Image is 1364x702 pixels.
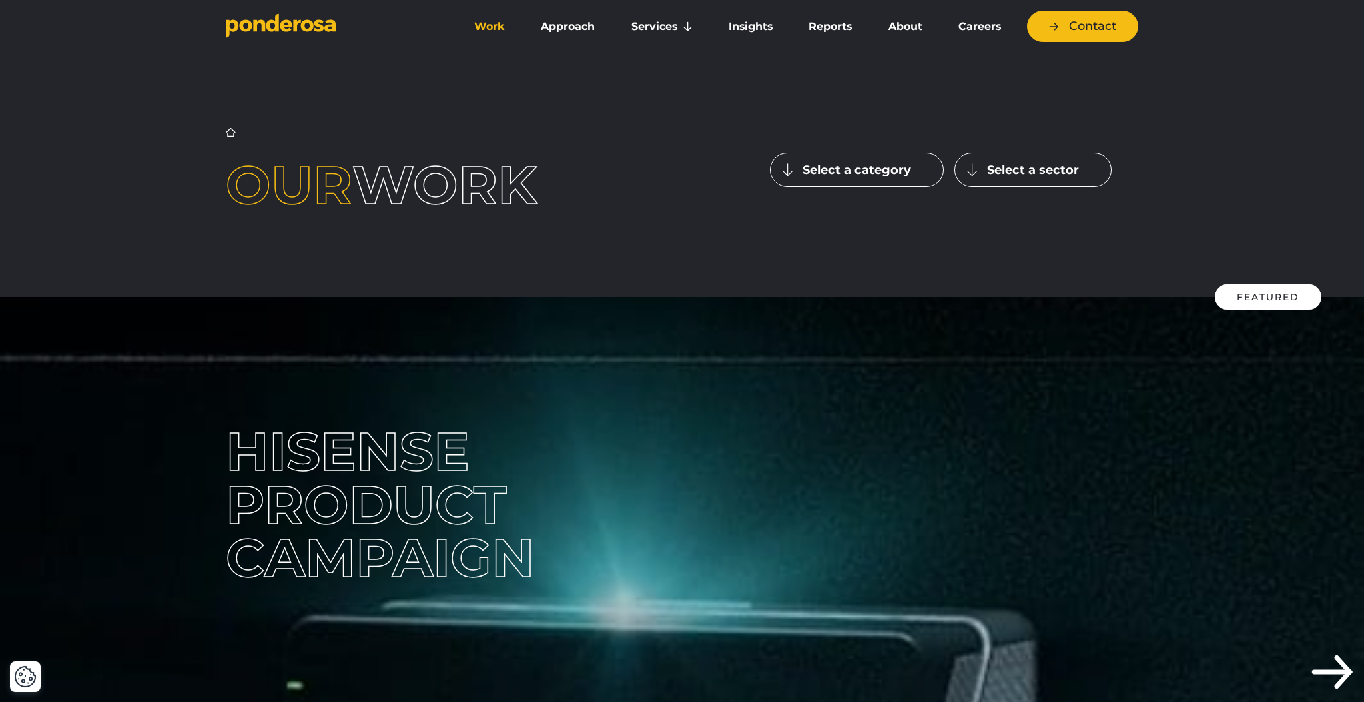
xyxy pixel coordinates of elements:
a: Reports [793,13,867,41]
h1: work [226,159,594,212]
div: Hisense Product Campaign [226,425,672,585]
button: Select a sector [954,153,1112,187]
span: Our [226,153,352,217]
a: Contact [1027,11,1138,42]
a: Go to homepage [226,13,439,40]
button: Select a category [770,153,944,187]
button: Cookie Settings [14,665,37,688]
a: Services [616,13,708,41]
div: Featured [1215,284,1321,310]
a: About [872,13,937,41]
a: Careers [943,13,1016,41]
a: Insights [713,13,788,41]
a: Work [459,13,520,41]
img: Revisit consent button [14,665,37,688]
a: Approach [525,13,610,41]
a: Home [226,127,236,137]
